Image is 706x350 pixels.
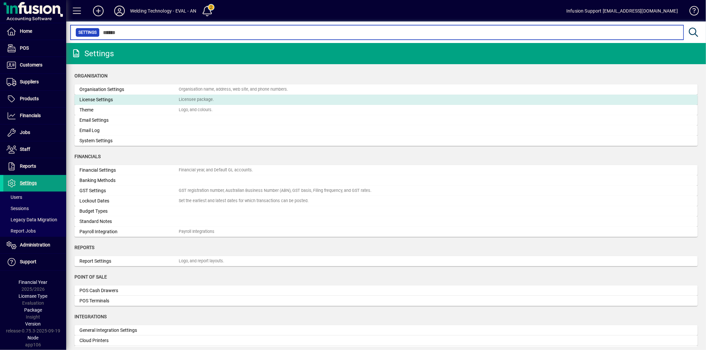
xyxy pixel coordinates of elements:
span: Support [20,259,36,264]
span: Package [24,307,42,313]
div: Logo, and report layouts. [179,258,224,264]
a: Users [3,192,66,203]
span: Staff [20,147,30,152]
span: POS [20,45,29,51]
span: Administration [20,242,50,247]
a: Jobs [3,124,66,141]
a: Reports [3,158,66,175]
button: Add [88,5,109,17]
a: Email Settings [74,115,698,125]
div: Logo, and colours. [179,107,212,113]
a: Email Log [74,125,698,136]
span: Integrations [74,314,107,319]
a: Home [3,23,66,40]
a: ThemeLogo, and colours. [74,105,698,115]
a: Payroll IntegrationPayroll Integrations [74,227,698,237]
div: Set the earliest and latest dates for which transactions can be posted. [179,198,308,204]
span: Report Jobs [7,228,36,234]
span: Licensee Type [19,293,48,299]
span: Suppliers [20,79,39,84]
div: Report Settings [79,258,179,265]
a: Lockout DatesSet the earliest and latest dates for which transactions can be posted. [74,196,698,206]
span: Sessions [7,206,29,211]
a: Report Jobs [3,225,66,237]
div: Payroll Integration [79,228,179,235]
span: Reports [20,163,36,169]
a: System Settings [74,136,698,146]
a: Suppliers [3,74,66,90]
span: Point of Sale [74,274,107,280]
a: Administration [3,237,66,253]
a: POS [3,40,66,57]
div: Financial Settings [79,167,179,174]
a: Report SettingsLogo, and report layouts. [74,256,698,266]
a: Cloud Printers [74,335,698,346]
span: Financials [74,154,101,159]
div: POS Cash Drawers [79,287,179,294]
div: Licensee package. [179,97,214,103]
div: License Settings [79,96,179,103]
div: Infusion Support [EMAIL_ADDRESS][DOMAIN_NAME] [566,6,678,16]
div: Welding Technology - EVAL - AN [130,6,196,16]
span: Settings [78,29,97,36]
span: Jobs [20,130,30,135]
div: General Integration Settings [79,327,179,334]
a: Legacy Data Migration [3,214,66,225]
a: Support [3,254,66,270]
a: Financial SettingsFinancial year, and Default GL accounts. [74,165,698,175]
div: Budget Types [79,208,179,215]
div: Theme [79,107,179,113]
div: Cloud Printers [79,337,179,344]
a: Financials [3,108,66,124]
div: Organisation name, address, web site, and phone numbers. [179,86,288,93]
span: Organisation [74,73,108,78]
div: Financial year, and Default GL accounts. [179,167,253,173]
span: Users [7,195,22,200]
div: Lockout Dates [79,197,179,204]
a: Products [3,91,66,107]
a: GST SettingsGST registration number, Australian Business Number (ABN), GST basis, Filing frequenc... [74,186,698,196]
span: Reports [74,245,94,250]
div: GST registration number, Australian Business Number (ABN), GST basis, Filing frequency, and GST r... [179,188,371,194]
a: Knowledge Base [684,1,698,23]
span: Products [20,96,39,101]
div: Settings [71,48,114,59]
div: Payroll Integrations [179,229,214,235]
a: General Integration Settings [74,325,698,335]
a: Standard Notes [74,216,698,227]
div: POS Terminals [79,297,179,304]
div: Banking Methods [79,177,179,184]
span: Customers [20,62,42,67]
span: Financial Year [19,280,48,285]
span: Settings [20,180,37,186]
button: Profile [109,5,130,17]
a: Organisation SettingsOrganisation name, address, web site, and phone numbers. [74,84,698,95]
a: Budget Types [74,206,698,216]
div: Organisation Settings [79,86,179,93]
span: Version [25,321,41,327]
div: Email Log [79,127,179,134]
span: Home [20,28,32,34]
a: Customers [3,57,66,73]
a: Banking Methods [74,175,698,186]
div: GST Settings [79,187,179,194]
div: System Settings [79,137,179,144]
div: Standard Notes [79,218,179,225]
a: License SettingsLicensee package. [74,95,698,105]
span: Financials [20,113,41,118]
div: Email Settings [79,117,179,124]
a: Sessions [3,203,66,214]
a: POS Cash Drawers [74,285,698,296]
span: Legacy Data Migration [7,217,57,222]
a: Staff [3,141,66,158]
a: POS Terminals [74,296,698,306]
span: Node [28,335,39,340]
